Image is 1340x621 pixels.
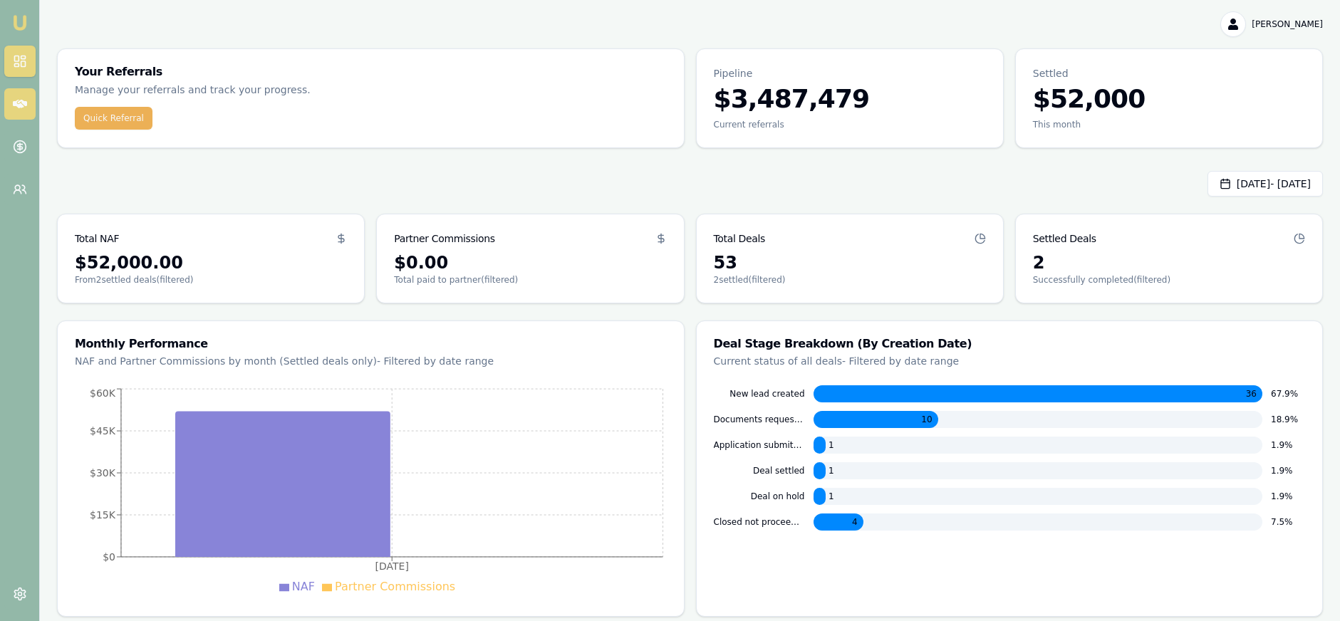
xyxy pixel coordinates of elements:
div: 67.9 % [1271,388,1305,400]
div: NEW LEAD CREATED [714,388,805,400]
tspan: $15K [90,509,116,521]
span: 1 [829,465,834,476]
span: NAF [292,580,315,593]
div: 1.9 % [1271,439,1305,451]
p: Manage your referrals and track your progress. [75,82,440,98]
div: $0.00 [394,251,666,274]
tspan: $60K [90,387,116,399]
p: Pipeline [714,66,986,80]
span: 1 [829,439,834,451]
h3: Your Referrals [75,66,667,78]
div: $52,000.00 [75,251,347,274]
tspan: [DATE] [375,560,409,572]
span: 1 [829,491,834,502]
p: Total paid to partner (filtered) [394,274,666,286]
div: APPLICATION SUBMITTED TO LENDER [714,439,805,451]
h3: Partner Commissions [394,231,494,246]
div: 7.5 % [1271,516,1305,528]
h3: $52,000 [1033,85,1305,113]
div: 18.9 % [1271,414,1305,425]
div: 53 [714,251,986,274]
div: DEAL ON HOLD [714,491,805,502]
div: Current referrals [714,119,986,130]
div: This month [1033,119,1305,130]
div: 1.9 % [1271,465,1305,476]
div: 2 [1033,251,1305,274]
tspan: $0 [103,551,115,563]
h3: Deal Stage Breakdown (By Creation Date) [714,338,1306,350]
div: CLOSED NOT PROCEEDING [714,516,805,528]
h3: Settled Deals [1033,231,1096,246]
h3: Monthly Performance [75,338,667,350]
h3: Total NAF [75,231,119,246]
span: 4 [852,516,858,528]
button: [DATE]- [DATE] [1207,171,1323,197]
p: From 2 settled deals (filtered) [75,274,347,286]
span: 10 [921,414,932,425]
h3: $3,487,479 [714,85,986,113]
tspan: $30K [90,467,116,479]
span: 36 [1246,388,1257,400]
button: Quick Referral [75,107,152,130]
h3: Total Deals [714,231,765,246]
span: [PERSON_NAME] [1252,19,1323,30]
tspan: $45K [90,425,116,437]
div: DEAL SETTLED [714,465,805,476]
img: emu-icon-u.png [11,14,28,31]
p: Current status of all deals - Filtered by date range [714,354,1306,368]
span: Partner Commissions [335,580,455,593]
p: 2 settled (filtered) [714,274,986,286]
p: NAF and Partner Commissions by month (Settled deals only) - Filtered by date range [75,354,667,368]
div: DOCUMENTS REQUESTED FROM CLIENT [714,414,805,425]
div: 1.9 % [1271,491,1305,502]
p: Successfully completed (filtered) [1033,274,1305,286]
p: Settled [1033,66,1305,80]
